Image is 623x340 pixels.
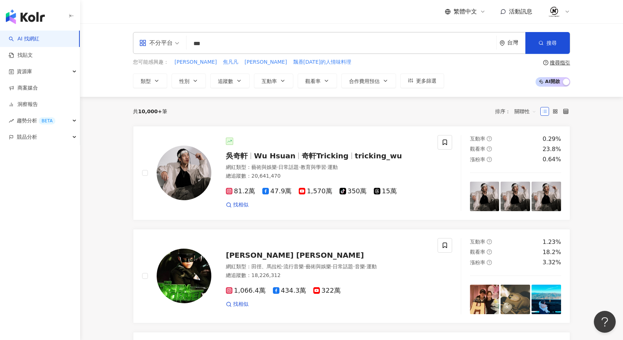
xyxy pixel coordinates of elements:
[470,136,485,142] span: 互動率
[400,74,444,88] button: 更多篩選
[298,74,337,88] button: 觀看率
[277,164,278,170] span: ·
[546,40,557,46] span: 搜尋
[254,151,295,160] span: Wu Hsuan
[355,151,402,160] span: tricking_wu
[233,301,248,308] span: 找相似
[374,187,397,195] span: 15萬
[333,264,353,269] span: 日常話題
[139,39,146,47] span: appstore
[349,78,380,84] span: 合作費用預估
[487,239,492,244] span: question-circle
[39,117,55,124] div: BETA
[226,272,429,279] div: 總追蹤數 ： 18,226,312
[133,59,169,66] span: 您可能感興趣：
[507,40,525,46] div: 台灣
[226,164,429,171] div: 網紅類型 ：
[133,126,570,220] a: KOL Avatar吳奇軒Wu Hsuan奇軒Trickingtricking_wu網紅類型：藝術與娛樂·日常話題·教育與學習·運動總追蹤數：20,641,47081.2萬47.9萬1,570萬...
[550,60,570,66] div: 搜尋指引
[133,229,570,323] a: KOL Avatar[PERSON_NAME] [PERSON_NAME]網紅類型：田徑、馬拉松·流行音樂·藝術與娛樂·日常話題·音樂·運動總追蹤數：18,226,3121,066.4萬434....
[525,32,570,54] button: 搜尋
[501,182,530,211] img: post-image
[226,187,255,195] span: 81.2萬
[223,59,238,66] span: 焦凡凡
[157,146,211,200] img: KOL Avatar
[226,263,429,270] div: 網紅類型 ：
[331,264,333,269] span: ·
[470,182,499,211] img: post-image
[9,35,39,43] a: searchAI 找網紅
[172,74,206,88] button: 性別
[9,118,14,123] span: rise
[9,52,33,59] a: 找貼文
[470,260,485,265] span: 漲粉率
[17,129,37,145] span: 競品分析
[254,74,293,88] button: 互動率
[542,145,561,153] div: 23.8%
[299,187,332,195] span: 1,570萬
[532,182,561,211] img: post-image
[542,155,561,163] div: 0.64%
[487,157,492,162] span: question-circle
[543,60,548,65] span: question-circle
[340,187,367,195] span: 350萬
[542,248,561,256] div: 18.2%
[365,264,367,269] span: ·
[262,187,291,195] span: 47.9萬
[174,58,217,66] button: [PERSON_NAME]
[251,264,282,269] span: 田徑、馬拉松
[157,249,211,303] img: KOL Avatar
[542,135,561,143] div: 0.29%
[226,301,248,308] a: 找相似
[9,84,38,92] a: 商案媒合
[487,146,492,151] span: question-circle
[501,285,530,314] img: post-image
[17,112,55,129] span: 趨勢分析
[487,136,492,141] span: question-circle
[470,239,485,245] span: 互動率
[262,78,277,84] span: 互動率
[542,258,561,266] div: 3.32%
[226,201,248,209] a: 找相似
[301,164,326,170] span: 教育與學習
[210,74,250,88] button: 追蹤數
[226,151,248,160] span: 吳奇軒
[283,264,304,269] span: 流行音樂
[542,238,561,246] div: 1.23%
[218,78,233,84] span: 追蹤數
[509,8,532,15] span: 活動訊息
[133,74,167,88] button: 類型
[495,106,540,117] div: 排序：
[355,264,365,269] span: 音樂
[273,287,306,294] span: 434.3萬
[293,59,351,66] span: 飄香[DATE]的人情味料理
[251,164,277,170] span: 藝術與娛樂
[233,201,248,209] span: 找相似
[470,157,485,162] span: 漲粉率
[594,311,616,333] iframe: Help Scout Beacon - Open
[138,108,162,114] span: 10,000+
[470,285,499,314] img: post-image
[244,58,287,66] button: [PERSON_NAME]
[133,108,167,114] div: 共 筆
[306,264,331,269] span: 藝術與娛樂
[454,8,477,16] span: 繁體中文
[313,287,340,294] span: 322萬
[341,74,396,88] button: 合作費用預估
[547,5,561,19] img: 02.jpeg
[282,264,283,269] span: ·
[223,58,239,66] button: 焦凡凡
[139,37,173,49] div: 不分平台
[470,249,485,255] span: 觀看率
[141,78,151,84] span: 類型
[532,285,561,314] img: post-image
[244,59,287,66] span: [PERSON_NAME]
[299,164,300,170] span: ·
[416,78,436,84] span: 更多篩選
[226,173,429,180] div: 總追蹤數 ： 20,641,470
[514,106,536,117] span: 關聯性
[226,287,266,294] span: 1,066.4萬
[487,260,492,265] span: question-circle
[226,251,364,260] span: [PERSON_NAME] [PERSON_NAME]
[302,151,349,160] span: 奇軒Tricking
